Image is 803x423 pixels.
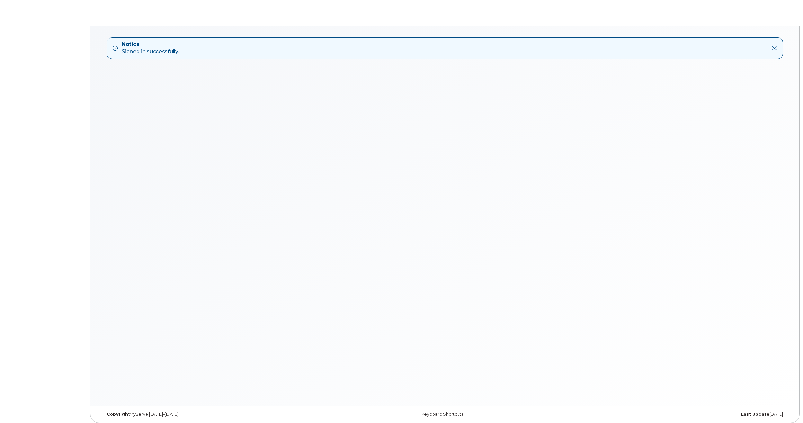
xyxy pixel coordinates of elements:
a: Keyboard Shortcuts [421,412,463,417]
strong: Notice [122,41,179,48]
strong: Copyright [107,412,130,417]
div: [DATE] [559,412,788,417]
strong: Last Update [741,412,769,417]
div: Signed in successfully. [122,41,179,56]
div: MyServe [DATE]–[DATE] [102,412,331,417]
